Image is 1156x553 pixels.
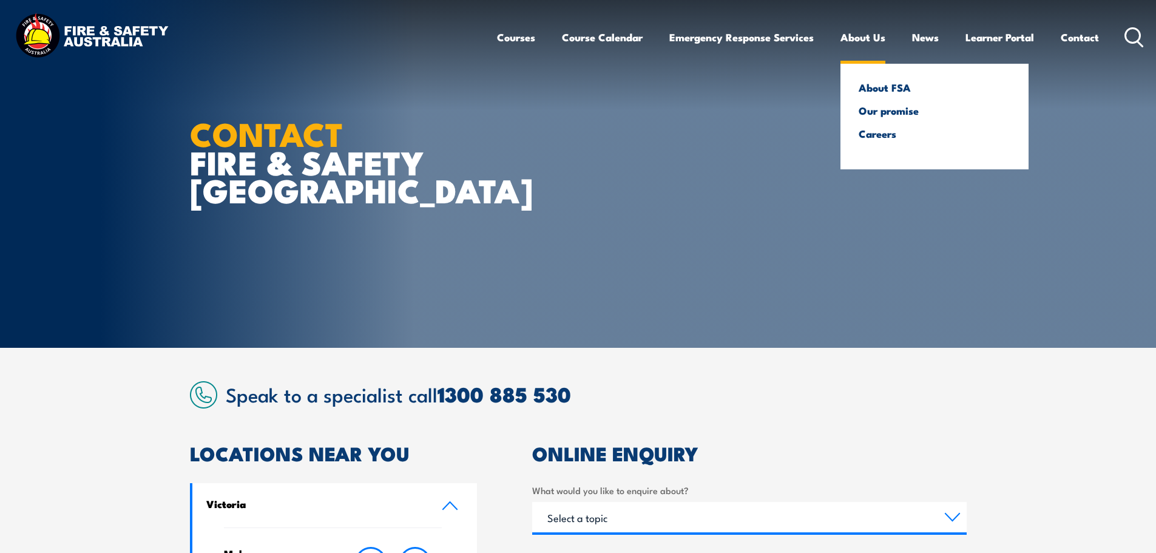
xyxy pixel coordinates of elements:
[190,119,490,204] h1: FIRE & SAFETY [GEOGRAPHIC_DATA]
[912,21,939,53] a: News
[532,444,967,461] h2: ONLINE ENQUIRY
[669,21,814,53] a: Emergency Response Services
[206,497,424,511] h4: Victoria
[859,128,1010,139] a: Careers
[438,378,571,410] a: 1300 885 530
[1061,21,1099,53] a: Contact
[532,483,967,497] label: What would you like to enquire about?
[965,21,1034,53] a: Learner Portal
[840,21,885,53] a: About Us
[192,483,478,528] a: Victoria
[859,82,1010,93] a: About FSA
[497,21,535,53] a: Courses
[226,383,967,405] h2: Speak to a specialist call
[190,444,478,461] h2: LOCATIONS NEAR YOU
[190,107,343,158] strong: CONTACT
[562,21,643,53] a: Course Calendar
[859,105,1010,116] a: Our promise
